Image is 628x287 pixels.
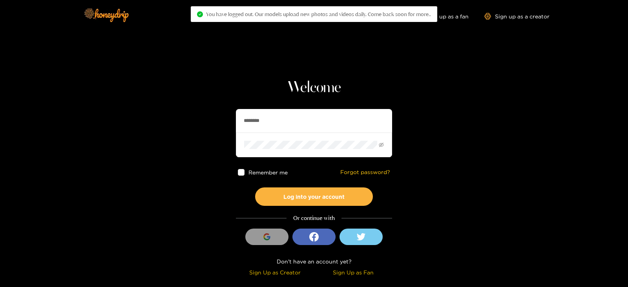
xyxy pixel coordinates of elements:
div: Don't have an account yet? [236,257,392,266]
span: check-circle [197,11,203,17]
span: Remember me [248,169,288,175]
span: eye-invisible [379,142,384,147]
h1: Welcome [236,78,392,97]
div: Sign Up as Fan [316,268,390,277]
div: Or continue with [236,214,392,223]
button: Log into your account [255,187,373,206]
span: You have logged out. Our models upload new photos and videos daily. Come back soon for more.. [206,11,431,17]
a: Sign up as a fan [415,13,469,20]
a: Forgot password? [340,169,390,176]
a: Sign up as a creator [484,13,549,20]
div: Sign Up as Creator [238,268,312,277]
